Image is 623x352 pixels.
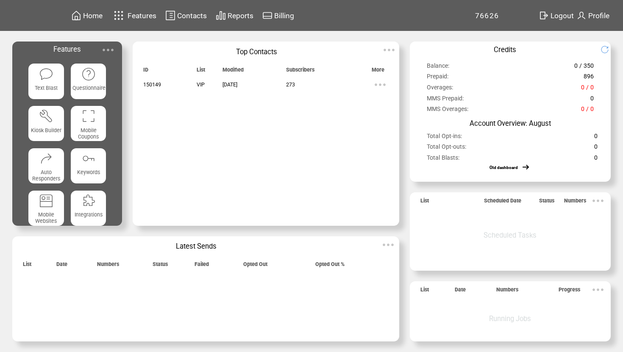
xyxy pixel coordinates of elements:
[165,10,175,21] img: contacts.svg
[427,73,448,83] span: Prepaid:
[23,261,31,271] span: List
[56,261,67,271] span: Date
[81,194,96,208] img: integrations.svg
[380,236,397,253] img: ellypsis.svg
[216,10,226,21] img: chart.svg
[564,197,586,207] span: Numbers
[489,165,518,170] a: Old dashboard
[177,11,207,20] span: Contacts
[274,11,294,20] span: Billing
[39,194,53,208] img: mobile-websites.svg
[601,45,615,54] img: refresh.png
[81,109,96,123] img: coupons.svg
[35,85,58,91] span: Text Blast
[475,11,499,20] span: 76626
[71,106,106,141] a: Mobile Coupons
[590,192,606,209] img: ellypsis.svg
[584,73,594,83] span: 896
[222,67,244,76] span: Modified
[222,81,237,88] span: [DATE]
[427,105,468,116] span: MMS Overages:
[262,10,273,21] img: creidtcard.svg
[100,42,117,58] img: ellypsis.svg
[28,148,64,183] a: Auto Responders
[581,105,594,116] span: 0 / 0
[315,261,345,271] span: Opted Out %
[594,143,598,153] span: 0
[581,84,594,94] span: 0 / 0
[143,67,148,76] span: ID
[195,261,209,271] span: Failed
[590,95,594,105] span: 0
[77,169,100,175] span: Keywords
[176,242,217,250] span: Latest Sends
[489,315,531,323] span: Running Jobs
[427,62,449,72] span: Balance:
[427,84,453,94] span: Overages:
[53,45,81,53] span: Features
[39,109,53,123] img: tool%201.svg
[39,67,53,81] img: text-blast.svg
[575,9,611,22] a: Profile
[484,231,537,239] span: Scheduled Tasks
[539,10,549,21] img: exit.svg
[164,9,208,22] a: Contacts
[243,261,267,271] span: Opted Out
[420,197,429,207] span: List
[197,81,205,88] span: VIP
[588,11,609,20] span: Profile
[81,151,96,166] img: keywords.svg
[559,286,580,296] span: Progress
[427,95,464,105] span: MMS Prepaid:
[372,67,384,76] span: More
[539,197,554,207] span: Status
[81,67,96,81] img: questionnaire.svg
[143,81,161,88] span: 150149
[28,64,64,99] a: Text Blast
[455,286,466,296] span: Date
[83,11,103,20] span: Home
[111,8,126,22] img: features.svg
[420,286,429,296] span: List
[32,169,60,182] span: Auto Responders
[236,48,277,56] span: Top Contacts
[496,286,518,296] span: Numbers
[594,154,598,164] span: 0
[574,62,594,72] span: 0 / 350
[39,151,53,166] img: auto-responders.svg
[381,42,398,58] img: ellypsis.svg
[71,191,106,226] a: Integrations
[71,64,106,99] a: Questionnaire
[71,148,106,183] a: Keywords
[70,9,104,22] a: Home
[594,133,598,143] span: 0
[537,9,575,22] a: Logout
[372,76,389,93] img: ellypsis.svg
[128,11,156,20] span: Features
[97,261,119,271] span: Numbers
[35,211,57,224] span: Mobile Websites
[28,191,64,226] a: Mobile Websites
[228,11,253,20] span: Reports
[72,85,106,91] span: Questionnaire
[153,261,168,271] span: Status
[78,127,99,140] span: Mobile Coupons
[286,81,295,88] span: 273
[470,119,551,127] span: Account Overview: August
[197,67,205,76] span: List
[484,197,521,207] span: Scheduled Date
[261,9,295,22] a: Billing
[75,211,103,218] span: Integrations
[427,154,459,164] span: Total Blasts:
[576,10,587,21] img: profile.svg
[286,67,314,76] span: Subscribers
[551,11,574,20] span: Logout
[427,143,466,153] span: Total Opt-outs:
[71,10,81,21] img: home.svg
[590,281,606,298] img: ellypsis.svg
[28,106,64,141] a: Kiosk Builder
[214,9,255,22] a: Reports
[494,46,516,54] span: Credits
[31,127,61,133] span: Kiosk Builder
[427,133,462,143] span: Total Opt-ins:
